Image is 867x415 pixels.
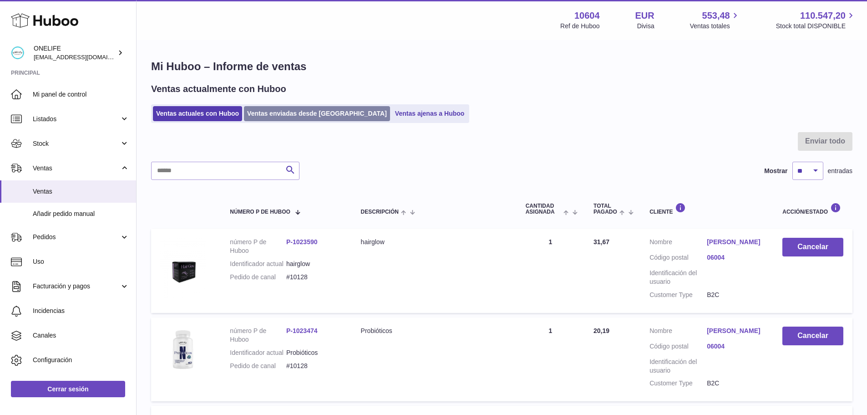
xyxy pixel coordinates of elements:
[33,210,129,218] span: Añadir pedido manual
[649,327,707,338] dt: Nombre
[11,46,25,60] img: internalAdmin-10604@internal.huboo.com
[828,167,852,175] span: entradas
[690,22,740,31] span: Ventas totales
[361,238,507,246] div: hairglow
[702,10,730,22] span: 553,48
[230,273,286,282] dt: Pedido de canal
[637,22,654,31] div: Divisa
[635,10,654,22] strong: EUR
[593,203,617,215] span: Total pagado
[361,327,507,335] div: Probióticos
[649,253,707,264] dt: Código postal
[560,22,599,31] div: Ref de Huboo
[230,209,290,215] span: número P de Huboo
[11,381,125,397] a: Cerrar sesión
[33,90,129,99] span: Mi panel de control
[33,164,120,173] span: Ventas
[707,379,764,388] dd: B2C
[34,53,134,61] span: [EMAIL_ADDRESS][DOMAIN_NAME]
[764,167,787,175] label: Mostrar
[230,362,286,370] dt: Pedido de canal
[707,238,764,246] a: [PERSON_NAME]
[151,83,286,95] h2: Ventas actualmente con Huboo
[33,331,129,340] span: Canales
[649,269,707,286] dt: Identificación del usuario
[707,342,764,351] a: 06004
[517,229,584,313] td: 1
[230,260,286,268] dt: Identificador actual
[244,106,390,121] a: Ventas enviadas desde [GEOGRAPHIC_DATA]
[392,106,468,121] a: Ventas ajenas a Huboo
[33,257,129,266] span: Uso
[286,238,318,246] a: P-1023590
[776,22,856,31] span: Stock total DISPONIBLE
[286,362,343,370] dd: #10128
[286,273,343,282] dd: #10128
[593,238,609,246] span: 31,67
[649,203,764,215] div: Cliente
[526,203,561,215] span: Cantidad ASIGNADA
[649,238,707,249] dt: Nombre
[649,342,707,353] dt: Código postal
[286,327,318,334] a: P-1023474
[33,233,120,241] span: Pedidos
[782,327,843,345] button: Cancelar
[286,348,343,357] dd: Probióticos
[517,318,584,401] td: 1
[160,327,206,372] img: 106041736935981.png
[707,291,764,299] dd: B2C
[230,327,286,344] dt: número P de Huboo
[160,238,206,298] img: 106041736935921.jpg
[230,238,286,255] dt: número P de Huboo
[707,253,764,262] a: 06004
[230,348,286,357] dt: Identificador actual
[707,327,764,335] a: [PERSON_NAME]
[33,139,120,148] span: Stock
[33,356,129,364] span: Configuración
[782,238,843,256] button: Cancelar
[33,282,120,291] span: Facturación y pagos
[151,59,852,74] h1: Mi Huboo – Informe de ventas
[800,10,846,22] span: 110.547,20
[593,327,609,334] span: 20,19
[286,260,343,268] dd: hairglow
[33,307,129,315] span: Incidencias
[649,291,707,299] dt: Customer Type
[361,209,399,215] span: Descripción
[33,187,129,196] span: Ventas
[782,203,843,215] div: Acción/Estado
[649,379,707,388] dt: Customer Type
[153,106,242,121] a: Ventas actuales con Huboo
[776,10,856,31] a: 110.547,20 Stock total DISPONIBLE
[574,10,600,22] strong: 10604
[690,10,740,31] a: 553,48 Ventas totales
[34,44,116,61] div: ONELIFE
[649,358,707,375] dt: Identificación del usuario
[33,115,120,123] span: Listados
